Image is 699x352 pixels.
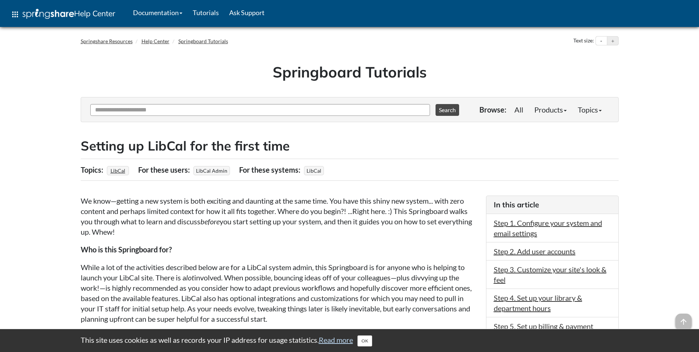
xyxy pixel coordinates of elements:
a: Help Center [141,38,169,44]
span: arrow_upward [675,314,692,330]
a: arrow_upward [675,314,692,323]
a: Springboard Tutorials [178,38,228,44]
a: Step 2. Add user accounts [494,247,576,256]
h1: Springboard Tutorials [86,62,613,82]
a: Ask Support [224,3,270,22]
a: Topics [572,102,607,117]
div: Topics: [81,163,105,177]
a: apps Help Center [6,3,120,25]
div: Text size: [572,36,595,46]
em: before [200,217,220,226]
p: While a lot of the activities described below are for a LibCal system admin, this Springboard is ... [81,262,479,324]
a: Step 1. Configure your system and email settings [494,218,602,238]
h3: In this article [494,200,611,210]
button: Close [357,335,372,346]
span: apps [11,10,20,19]
a: Step 5. Set up billing & payment options [494,322,593,341]
div: For these systems: [239,163,302,177]
span: LibCal Admin [193,166,230,175]
strong: Who is this Springboard for? [81,245,172,254]
p: Browse: [479,104,506,115]
button: Search [436,104,459,116]
a: Read more [319,335,353,344]
button: Increase text size [607,37,618,45]
a: Products [529,102,572,117]
em: lot [186,273,194,282]
a: Documentation [128,3,188,22]
a: LibCal [109,165,126,176]
div: For these users: [138,163,192,177]
button: Decrease text size [596,37,607,45]
img: Springshare [22,9,74,19]
a: Step 4. Set up your library & department hours [494,293,582,313]
div: This site uses cookies as well as records your IP address for usage statistics. [73,335,626,346]
p: We know—getting a new system is both exciting and daunting at the same time. You have this shiny ... [81,196,479,237]
span: Help Center [74,8,115,18]
a: Tutorials [188,3,224,22]
h2: Setting up LibCal for the first time [81,137,619,155]
span: LibCal [304,166,324,175]
a: Step 3. Customize your site's look & feel [494,265,607,284]
a: All [509,102,529,117]
a: Springshare Resources [81,38,133,44]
